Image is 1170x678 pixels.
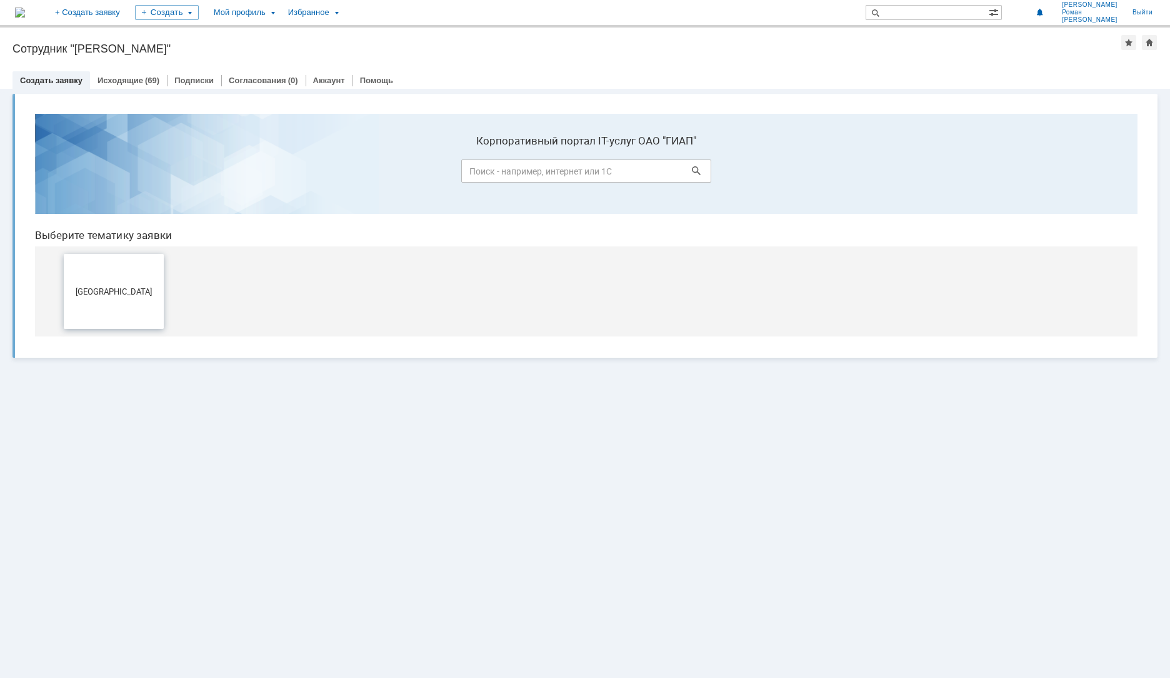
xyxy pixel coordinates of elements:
[39,150,139,225] button: [GEOGRAPHIC_DATA]
[360,76,393,85] a: Помощь
[20,76,82,85] a: Создать заявку
[1062,16,1117,24] span: [PERSON_NAME]
[436,56,686,79] input: Поиск - например, интернет или 1С
[1121,35,1136,50] div: Добавить в избранное
[135,5,199,20] div: Создать
[42,183,135,192] span: [GEOGRAPHIC_DATA]
[10,125,1112,138] header: Выберите тематику заявки
[313,76,345,85] a: Аккаунт
[1062,1,1117,9] span: [PERSON_NAME]
[174,76,214,85] a: Подписки
[15,8,25,18] a: Перейти на домашнюю страницу
[288,76,298,85] div: (0)
[1142,35,1157,50] div: Сделать домашней страницей
[436,31,686,43] label: Корпоративный портал IT-услуг ОАО "ГИАП"
[12,43,1121,55] div: Сотрудник "[PERSON_NAME]"
[229,76,286,85] a: Согласования
[989,6,1001,18] span: Расширенный поиск
[97,76,143,85] a: Исходящие
[145,76,159,85] div: (69)
[15,8,25,18] img: logo
[1062,9,1117,16] span: Роман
